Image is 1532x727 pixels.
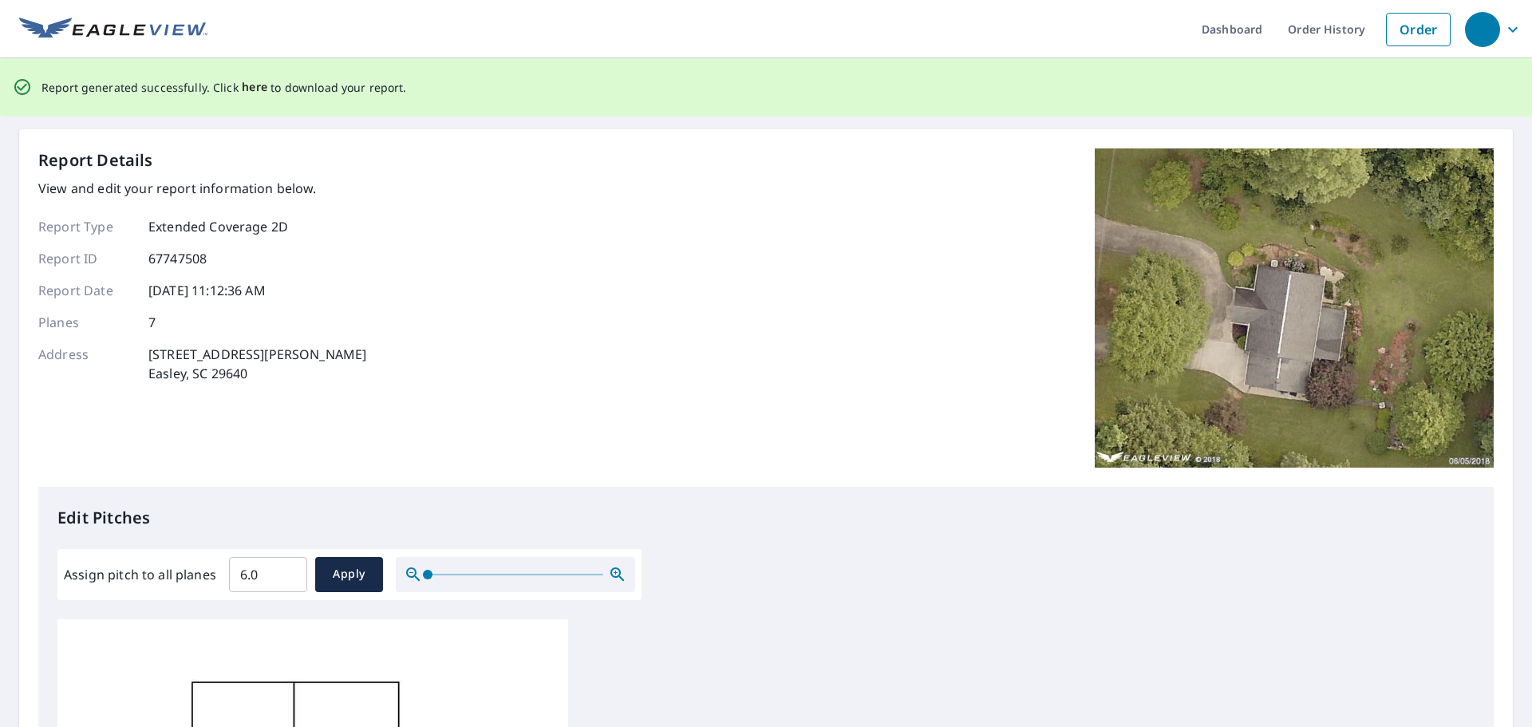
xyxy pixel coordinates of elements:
p: [STREET_ADDRESS][PERSON_NAME] Easley, SC 29640 [148,345,366,383]
p: 7 [148,313,156,332]
button: here [242,77,268,97]
p: Report Type [38,217,134,236]
span: Apply [328,564,370,584]
p: 67747508 [148,249,207,268]
p: Planes [38,313,134,332]
p: View and edit your report information below. [38,179,366,198]
p: Report Details [38,148,153,172]
p: Report generated successfully. Click to download your report. [41,77,407,97]
p: Report Date [38,281,134,300]
img: EV Logo [19,18,207,41]
label: Assign pitch to all planes [64,565,216,584]
p: Extended Coverage 2D [148,217,288,236]
a: Order [1386,13,1451,46]
p: Edit Pitches [57,506,1475,530]
input: 00.0 [229,552,307,597]
button: Apply [315,557,383,592]
p: Address [38,345,134,383]
p: [DATE] 11:12:36 AM [148,281,266,300]
p: Report ID [38,249,134,268]
img: Top image [1095,148,1494,468]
